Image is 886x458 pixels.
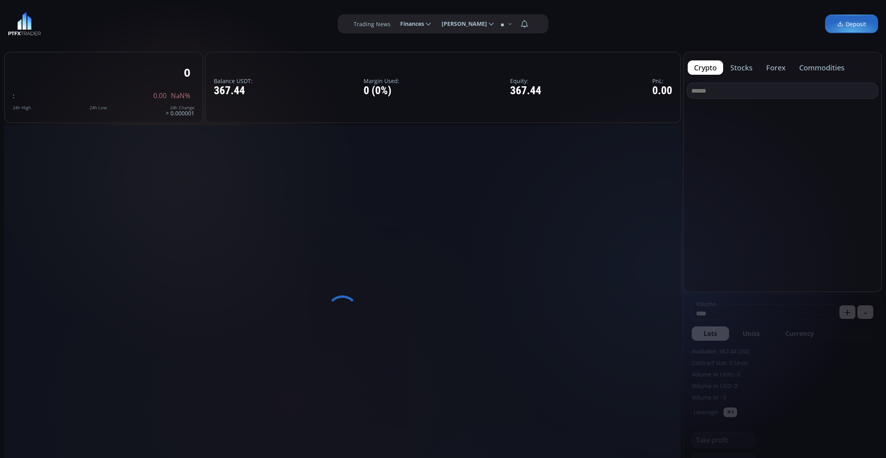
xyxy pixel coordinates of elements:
div: 24h High [13,105,31,110]
div: 24h Change [166,105,194,110]
div: 0.00 [652,85,672,97]
div: 367.44 [510,85,541,97]
label: PnL: [652,78,672,84]
img: LOGO [8,12,41,36]
button: forex [760,60,792,75]
span: : [13,91,14,100]
span: Deposit [837,20,866,28]
label: Balance USDT: [214,78,252,84]
button: stocks [724,60,759,75]
span: Finances [395,16,424,32]
button: commodities [793,60,851,75]
div: > 0.000001 [166,105,194,116]
button: crypto [688,60,723,75]
div: 367.44 [214,85,252,97]
label: Equity: [510,78,541,84]
span: NaN% [171,92,190,99]
span: [PERSON_NAME] [436,16,487,32]
a: Deposit [825,15,878,33]
label: Margin Used: [364,78,399,84]
label: Trading News [354,20,391,28]
div: 0 [184,66,190,79]
span: 0.00 [153,92,167,99]
div: 24h Low [90,105,107,110]
div: 0 (0%) [364,85,399,97]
